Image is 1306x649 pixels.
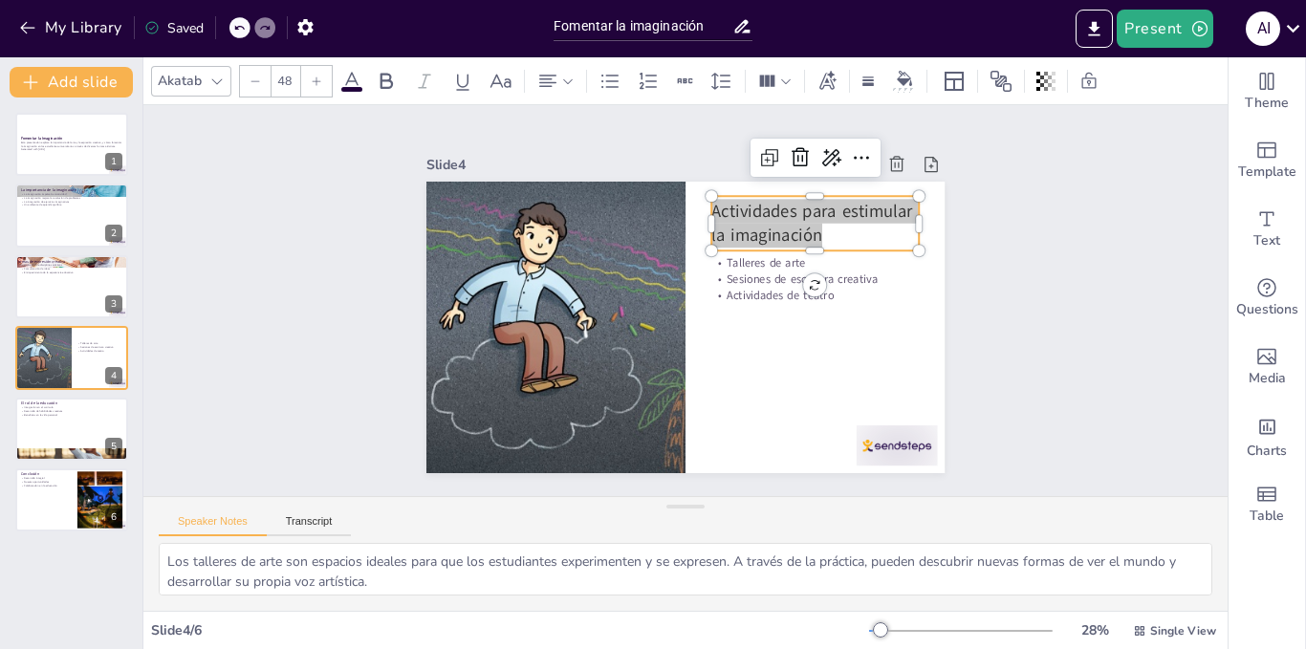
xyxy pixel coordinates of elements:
[1246,10,1280,48] button: A i
[1246,11,1280,46] div: A i
[105,367,122,384] div: 4
[1253,230,1280,251] span: Text
[77,349,122,353] p: Actividades de teatro
[105,438,122,455] div: 5
[15,398,128,461] div: https://cdn.sendsteps.com/images/logo/sendsteps_logo_white.pnghttps://cdn.sendsteps.com/images/lo...
[21,400,122,406] p: El rol de la educación
[1117,10,1212,48] button: Present
[1076,10,1113,48] button: Export to PowerPoint
[711,255,919,271] p: Talleres de arte
[267,515,352,536] button: Transcript
[159,515,267,536] button: Speaker Notes
[105,508,122,526] div: 6
[15,255,128,318] div: https://cdn.sendsteps.com/images/logo/sendsteps_logo_white.pnghttps://cdn.sendsteps.com/images/lo...
[813,66,841,97] div: Text effects
[1229,264,1305,333] div: Get real-time input from your audience
[15,113,128,176] div: https://cdn.sendsteps.com/images/logo/sendsteps_logo_white.pnghttps://cdn.sendsteps.com/images/lo...
[939,66,969,97] div: Layout
[21,263,122,267] p: Diversidad de disciplinas artísticas
[151,621,869,639] div: Slide 4 / 6
[711,288,919,304] p: Actividades de teatro
[105,295,122,313] div: 3
[1236,299,1298,320] span: Questions
[21,484,72,487] p: Colaboración en la educación
[1229,333,1305,401] div: Add images, graphics, shapes or video
[1229,401,1305,470] div: Add charts and graphs
[21,477,72,481] p: Desarrollo integral
[21,203,122,206] p: Un ambiente de aprendizaje libre
[1150,623,1216,638] span: Single View
[77,346,122,350] p: Sesiones de escritura creativa
[21,148,122,152] p: Generated with [URL]
[21,405,122,409] p: Integración en el currículo
[1249,368,1286,389] span: Media
[990,70,1012,93] span: Position
[15,184,128,247] div: https://cdn.sendsteps.com/images/logo/sendsteps_logo_white.pnghttps://cdn.sendsteps.com/images/lo...
[154,68,206,94] div: Akatab
[1245,93,1289,114] span: Theme
[21,267,122,270] p: Comunicación de ideas
[105,225,122,242] div: 2
[21,136,62,141] strong: Fomentar la Imaginación
[21,270,122,274] p: Enriquecimiento de la experiencia educativa
[14,12,130,43] button: My Library
[21,187,122,193] p: La importancia de la imaginación
[21,199,122,203] p: La integración de ejercicios imaginativos
[21,192,122,196] p: La imaginación impulsa la creatividad
[21,471,72,477] p: Conclusión
[1229,57,1305,126] div: Change the overall theme
[1250,506,1284,527] span: Table
[711,271,919,288] p: Sesiones de escritura creativa
[753,66,796,97] div: Column Count
[711,199,919,248] p: Actividades para estimular la imaginación
[21,480,72,484] p: Nuevas oportunidades
[426,156,738,174] div: Slide 4
[1229,126,1305,195] div: Add ready made slides
[1072,621,1118,639] div: 28 %
[10,67,133,97] button: Add slide
[15,468,128,531] div: https://cdn.sendsteps.com/images/logo/sendsteps_logo_white.pnghttps://cdn.sendsteps.com/images/lo...
[1238,162,1296,183] span: Template
[1229,470,1305,539] div: Add a table
[21,196,122,200] p: La imaginación mejora la resolución de problemas
[858,66,879,97] div: Border settings
[77,342,122,346] p: Talleres de arte
[21,413,122,417] p: Beneficios en la vida personal
[16,259,118,265] p: Formas de expresión creativa
[21,409,122,413] p: Desarrollo de habilidades creativas
[15,326,128,389] div: https://cdn.sendsteps.com/images/logo/sendsteps_logo_white.pnghttps://cdn.sendsteps.com/images/lo...
[105,153,122,170] div: 1
[144,19,204,37] div: Saved
[890,71,919,91] div: Background color
[1229,195,1305,264] div: Add text boxes
[159,543,1212,595] textarea: Los talleres de arte son espacios ideales para que los estudiantes experimenten y se expresen. A ...
[554,12,732,40] input: Insert title
[21,141,122,148] p: Esta presentación explora la importancia del arte y la expresión creativa, y cómo fomentar la ima...
[1247,441,1287,462] span: Charts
